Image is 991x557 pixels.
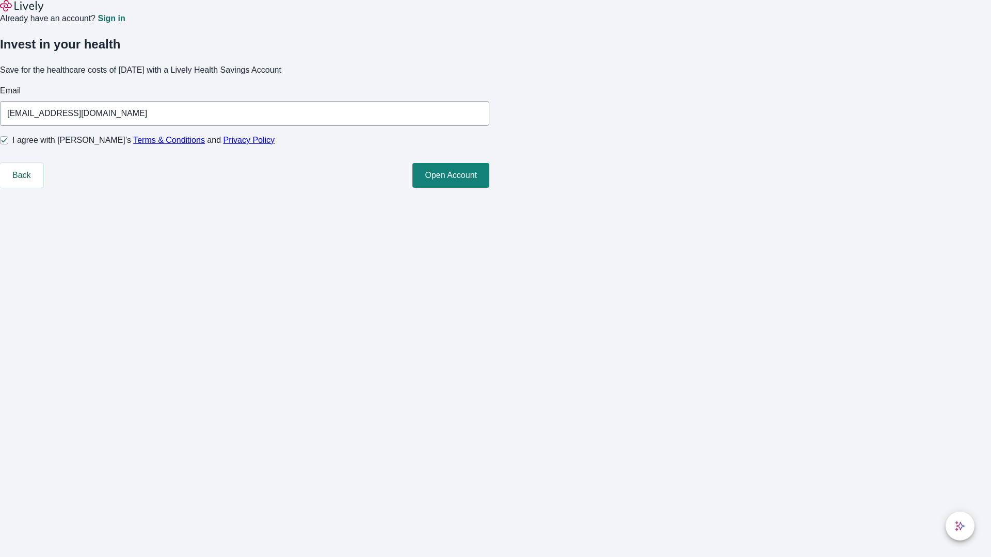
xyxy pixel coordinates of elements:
a: Sign in [98,14,125,23]
a: Terms & Conditions [133,136,205,144]
button: chat [946,512,974,540]
span: I agree with [PERSON_NAME]’s and [12,134,275,146]
a: Privacy Policy [223,136,275,144]
svg: Lively AI Assistant [955,521,965,531]
button: Open Account [412,163,489,188]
